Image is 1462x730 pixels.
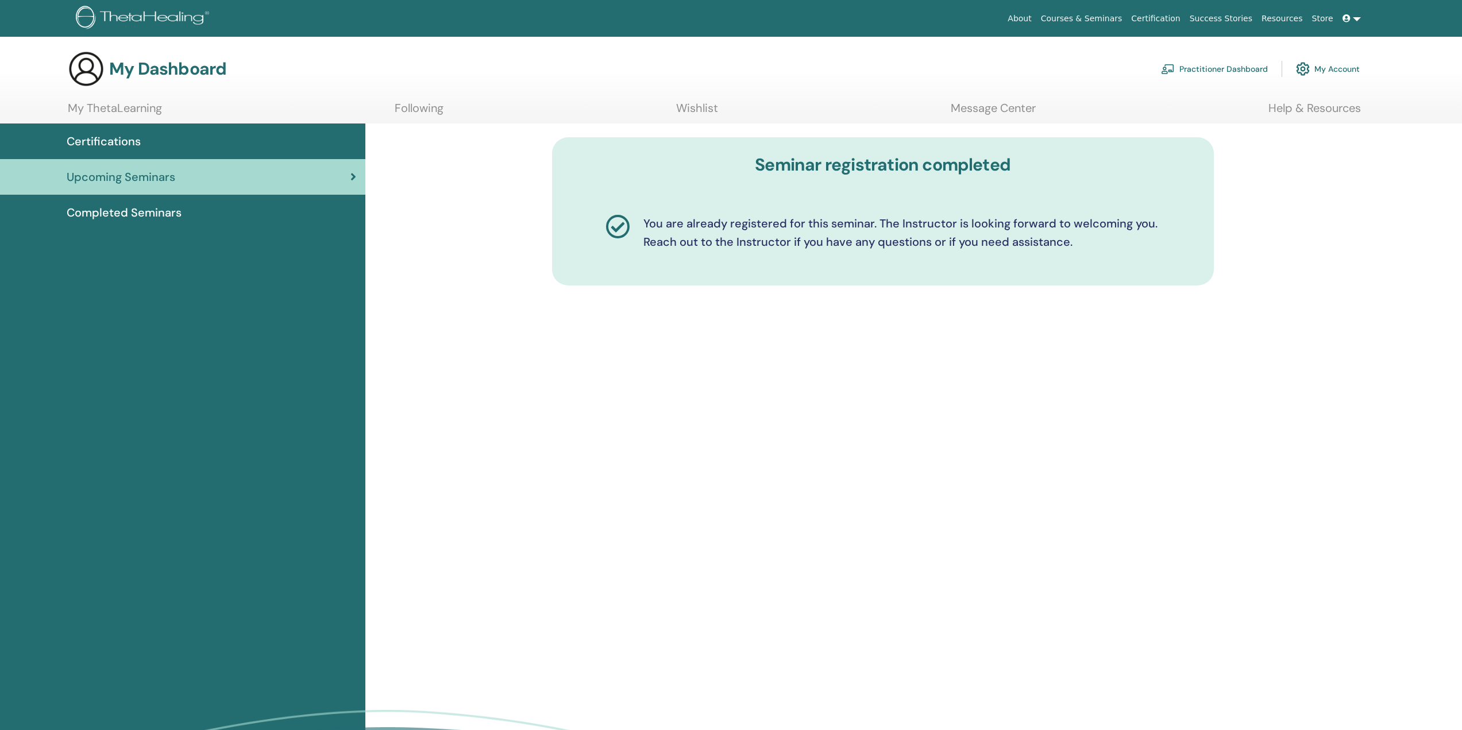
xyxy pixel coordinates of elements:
[109,59,226,79] h3: My Dashboard
[67,204,182,221] span: Completed Seminars
[1036,8,1127,29] a: Courses & Seminars
[1268,101,1361,123] a: Help & Resources
[569,155,1197,175] h3: Seminar registration completed
[1003,8,1036,29] a: About
[1185,8,1257,29] a: Success Stories
[1307,8,1338,29] a: Store
[1257,8,1307,29] a: Resources
[67,133,141,150] span: Certifications
[1161,64,1175,74] img: chalkboard-teacher.svg
[1296,56,1360,82] a: My Account
[1127,8,1185,29] a: Certification
[395,101,443,123] a: Following
[76,6,213,32] img: logo.png
[643,214,1160,251] p: You are already registered for this seminar. The Instructor is looking forward to welcoming you. ...
[676,101,718,123] a: Wishlist
[68,101,162,123] a: My ThetaLearning
[1161,56,1268,82] a: Practitioner Dashboard
[1296,59,1310,79] img: cog.svg
[68,51,105,87] img: generic-user-icon.jpg
[67,168,175,186] span: Upcoming Seminars
[951,101,1036,123] a: Message Center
